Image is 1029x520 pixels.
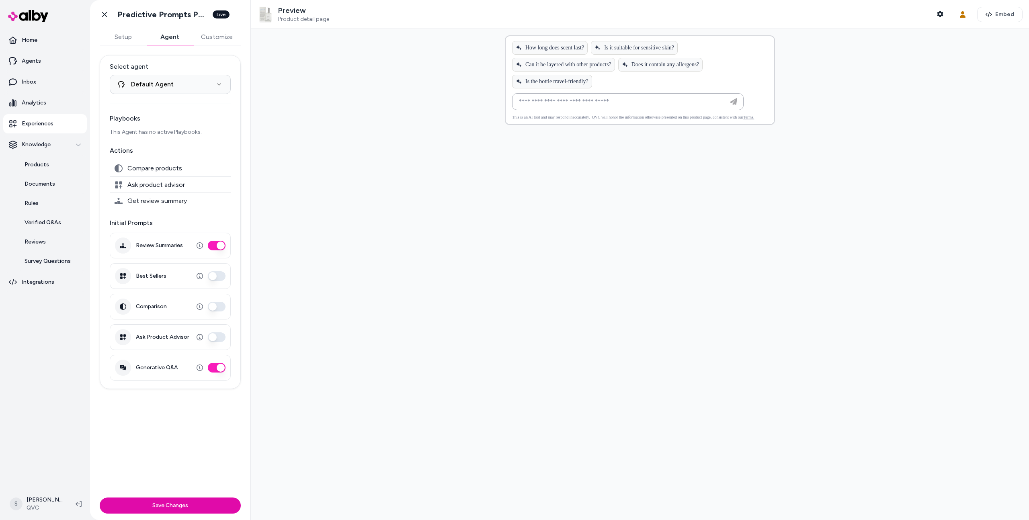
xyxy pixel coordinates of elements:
[3,93,87,113] a: Analytics
[110,128,231,136] p: This Agent has no active Playbooks.
[110,62,231,72] label: Select agent
[977,7,1023,22] button: Embed
[278,16,329,23] span: Product detail page
[100,29,146,45] button: Setup
[3,135,87,154] button: Knowledge
[25,161,49,169] p: Products
[110,146,231,156] p: Actions
[3,114,87,133] a: Experiences
[110,218,231,228] p: Initial Prompts
[22,36,37,44] p: Home
[110,114,231,123] p: Playbooks
[8,10,48,22] img: alby Logo
[100,497,241,514] button: Save Changes
[136,303,167,310] label: Comparison
[25,180,55,188] p: Documents
[25,219,61,227] p: Verified Q&As
[127,181,185,189] span: Ask product advisor
[146,29,193,45] button: Agent
[3,72,87,92] a: Inbox
[278,6,329,15] p: Preview
[193,29,241,45] button: Customize
[16,155,87,174] a: Products
[136,242,183,249] label: Review Summaries
[22,99,46,107] p: Analytics
[22,78,36,86] p: Inbox
[3,272,87,292] a: Integrations
[10,497,23,510] span: S
[3,51,87,71] a: Agents
[127,164,182,172] span: Compare products
[25,199,39,207] p: Rules
[22,120,53,128] p: Experiences
[995,10,1014,18] span: Embed
[136,272,166,280] label: Best Sellers
[127,197,187,205] span: Get review summary
[22,141,51,149] p: Knowledge
[3,31,87,50] a: Home
[5,491,69,517] button: S[PERSON_NAME]QVC
[16,232,87,252] a: Reviews
[16,213,87,232] a: Verified Q&As
[16,174,87,194] a: Documents
[117,10,208,20] h1: Predictive Prompts PDP
[136,334,189,341] label: Ask Product Advisor
[16,194,87,213] a: Rules
[16,252,87,271] a: Survey Questions
[257,6,273,23] img: philosophy pure grace 2 oz. spray fragrance
[27,496,63,504] p: [PERSON_NAME]
[213,10,230,18] div: Live
[136,364,178,371] label: Generative Q&A
[27,504,63,512] span: QVC
[25,257,71,265] p: Survey Questions
[25,238,46,246] p: Reviews
[22,278,54,286] p: Integrations
[22,57,41,65] p: Agents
